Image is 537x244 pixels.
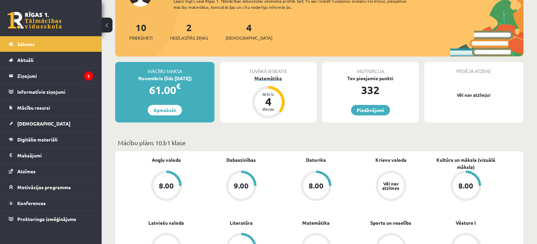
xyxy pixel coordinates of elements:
div: Tev pieejamie punkti [322,75,419,82]
div: 8.00 [159,182,174,190]
legend: Informatīvie ziņojumi [17,84,93,99]
a: Matemātika [302,219,330,226]
span: Aktuāli [17,57,34,63]
a: Sākums [9,36,93,52]
span: [DEMOGRAPHIC_DATA] [226,35,272,41]
a: 8.00 [278,171,353,202]
div: Tuvākā ieskaite [220,62,316,75]
a: Atzīmes [9,163,93,179]
i: 2 [84,71,93,81]
a: 10Priekšmeti [129,21,152,41]
a: Maksājumi [9,148,93,163]
div: 8.00 [458,182,473,190]
div: 9.00 [234,182,249,190]
a: Matemātika Atlicis 4 dienas [220,75,316,119]
a: Dabaszinības [226,156,256,163]
div: 8.00 [309,182,324,190]
span: Sākums [17,41,35,47]
span: Motivācijas programma [17,184,71,190]
span: Konferences [17,200,46,206]
a: Vēsture I [456,219,476,226]
a: Aktuāli [9,52,93,68]
span: € [176,81,181,91]
span: Atzīmes [17,168,36,174]
a: Ziņojumi2 [9,68,93,84]
a: 8.00 [129,171,204,202]
a: Literatūra [230,219,253,226]
a: Latviešu valoda [148,219,184,226]
a: Rīgas 1. Tālmācības vidusskola [7,12,62,29]
div: 332 [322,82,419,98]
div: Novembris (līdz [DATE]) [115,75,214,82]
p: Vēl nav atzīmju! [428,92,520,98]
span: Digitālie materiāli [17,136,58,142]
div: Motivācija [322,62,419,75]
a: 2Neizlasītās ziņas [170,21,208,41]
a: Krievu valoda [375,156,407,163]
div: Pēdējā atzīme [424,62,523,75]
a: Proktoringa izmēģinājums [9,211,93,227]
a: Sports un veselība [370,219,411,226]
a: Digitālie materiāli [9,132,93,147]
span: Priekšmeti [129,35,152,41]
a: Apmaksāt [148,105,182,115]
a: Vēl nav atzīmes [353,171,428,202]
div: 61.00 [115,82,214,98]
a: 9.00 [204,171,278,202]
span: [DEMOGRAPHIC_DATA] [17,120,70,127]
a: Angļu valoda [152,156,181,163]
div: Vēl nav atzīmes [381,181,400,190]
a: Kultūra un māksla (vizuālā māksla) [428,156,503,171]
a: Piedāvājumi [351,105,390,115]
span: Mācību resursi [17,105,50,111]
legend: Ziņojumi [17,68,93,84]
a: Mācību resursi [9,100,93,115]
a: Datorika [306,156,326,163]
div: 4 [258,96,278,107]
p: Mācību plāns 10.b1 klase [118,138,521,147]
a: Motivācijas programma [9,179,93,195]
a: 8.00 [428,171,503,202]
a: Informatīvie ziņojumi [9,84,93,99]
a: 4[DEMOGRAPHIC_DATA] [226,21,272,41]
div: Mācību maksa [115,62,214,75]
div: dienas [258,107,278,111]
span: Proktoringa izmēģinājums [17,216,76,222]
legend: Maksājumi [17,148,93,163]
span: Neizlasītās ziņas [170,35,208,41]
a: Konferences [9,195,93,211]
a: [DEMOGRAPHIC_DATA] [9,116,93,131]
div: Matemātika [220,75,316,82]
div: Atlicis [258,92,278,96]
